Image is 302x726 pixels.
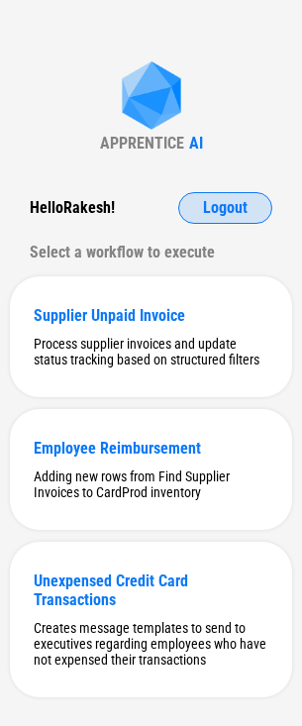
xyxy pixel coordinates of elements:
[30,237,272,268] div: Select a workflow to execute
[30,192,115,224] div: Hello Rakesh !
[34,439,268,458] div: Employee Reimbursement
[178,192,272,224] button: Logout
[100,134,184,153] div: APPRENTICE
[189,134,203,153] div: AI
[34,306,268,325] div: Supplier Unpaid Invoice
[34,620,268,668] div: Creates message templates to send to executives regarding employees who have not expensed their t...
[112,61,191,134] img: Apprentice AI
[34,571,268,609] div: Unexpensed Credit Card Transactions
[34,468,268,500] div: Adding new rows from Find Supplier Invoices to CardProd inventory
[203,200,248,216] span: Logout
[34,336,268,367] div: Process supplier invoices and update status tracking based on structured filters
